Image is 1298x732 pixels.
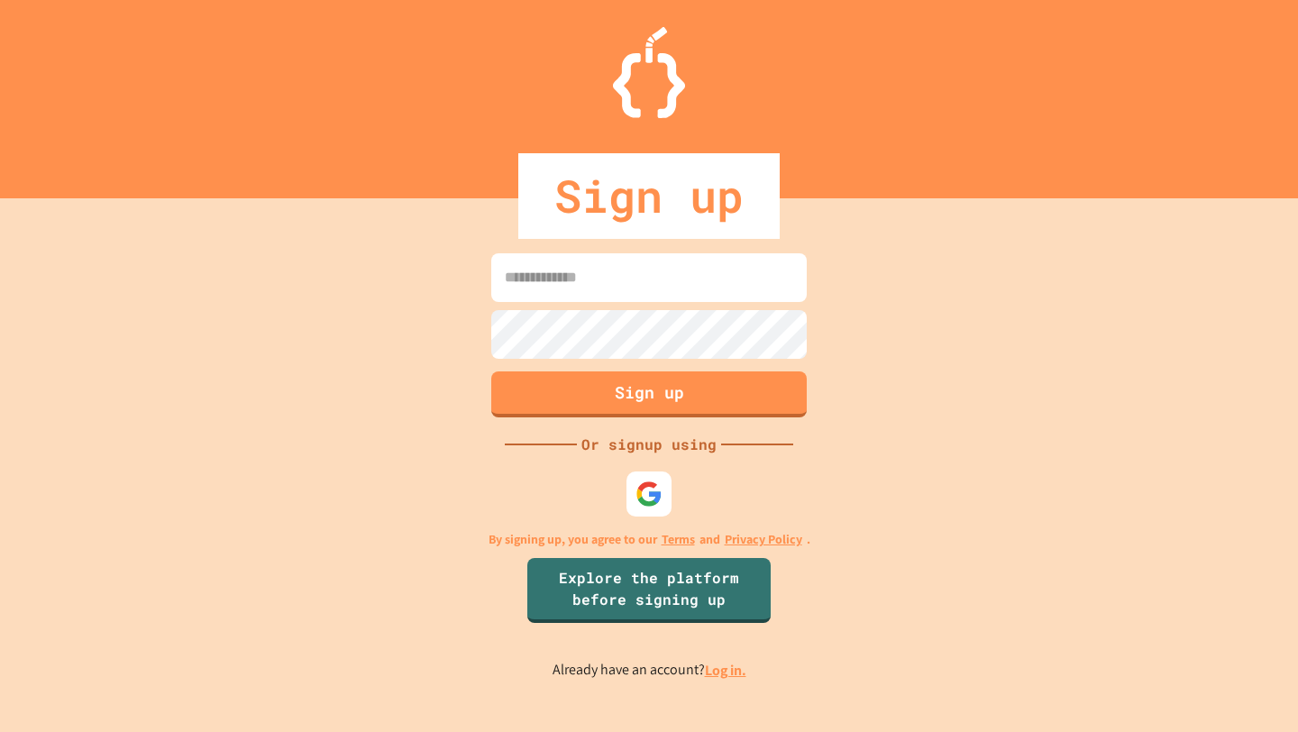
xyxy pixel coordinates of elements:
p: By signing up, you agree to our and . [489,530,810,549]
a: Terms [662,530,695,549]
iframe: chat widget [1148,581,1280,658]
div: Sign up [518,153,780,239]
a: Privacy Policy [725,530,802,549]
button: Sign up [491,371,807,417]
img: google-icon.svg [635,480,663,508]
div: Or signup using [577,434,721,455]
img: Logo.svg [613,27,685,118]
p: Already have an account? [553,659,746,682]
a: Explore the platform before signing up [527,558,771,623]
a: Log in. [705,661,746,680]
iframe: chat widget [1222,660,1280,714]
